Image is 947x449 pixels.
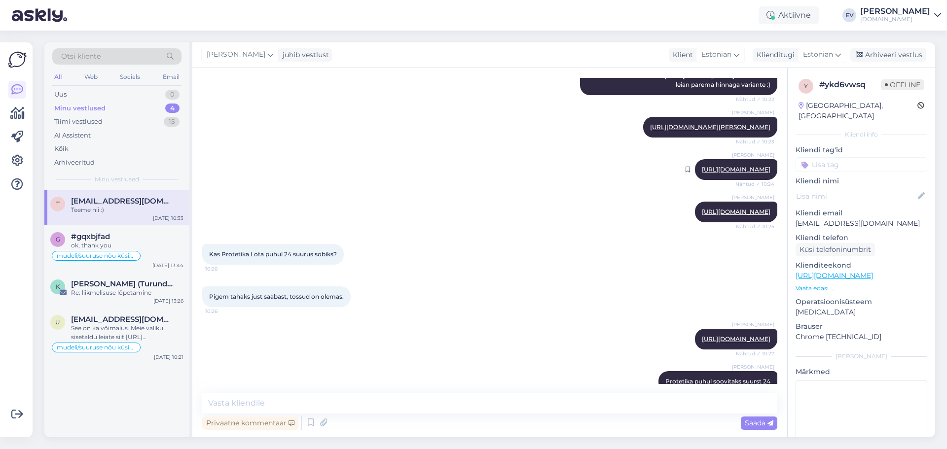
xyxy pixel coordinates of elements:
[56,283,60,290] span: K
[207,49,265,60] span: [PERSON_NAME]
[796,191,916,202] input: Lisa nimi
[804,82,808,90] span: y
[860,15,930,23] div: [DOMAIN_NAME]
[796,130,927,139] div: Kliendi info
[55,318,60,326] span: u
[796,332,927,342] p: Chrome [TECHNICAL_ID]
[205,265,242,273] span: 10:26
[52,70,64,83] div: All
[164,117,180,127] div: 15
[736,223,774,230] span: Nähtud ✓ 10:25
[71,288,183,297] div: Re: liikmelisuse lõpetamine
[71,241,183,250] div: ok, thank you
[796,260,927,271] p: Klienditeekond
[165,104,180,113] div: 4
[796,297,927,307] p: Operatsioonisüsteem
[54,90,67,100] div: Uus
[732,151,774,159] span: [PERSON_NAME]
[154,353,183,361] div: [DATE] 10:21
[54,158,95,168] div: Arhiveeritud
[796,157,927,172] input: Lisa tag
[153,297,183,305] div: [DATE] 13:26
[732,194,774,201] span: [PERSON_NAME]
[56,200,60,207] span: t
[153,214,183,222] div: [DATE] 10:33
[850,48,926,62] div: Arhiveeri vestlus
[736,350,774,357] span: Nähtud ✓ 10:27
[736,138,774,145] span: Nähtud ✓ 10:23
[95,175,139,184] span: Minu vestlused
[665,378,770,385] span: Protetika puhul soovitaks suurst 24
[209,250,337,258] span: Kas Protetika Lota puhul 24 suurus sobiks?
[796,284,927,293] p: Vaata edasi ...
[796,271,873,280] a: [URL][DOMAIN_NAME]
[152,262,183,269] div: [DATE] 13:44
[796,321,927,332] p: Brauser
[759,6,819,24] div: Aktiivne
[54,131,91,140] div: AI Assistent
[796,176,927,186] p: Kliendi nimi
[796,367,927,377] p: Märkmed
[753,50,795,60] div: Klienditugi
[796,218,927,229] p: [EMAIL_ADDRESS][DOMAIN_NAME]
[803,49,833,60] span: Estonian
[161,70,182,83] div: Email
[54,104,106,113] div: Minu vestlused
[71,232,110,241] span: #gqxbjfad
[54,144,69,154] div: Kõik
[82,70,100,83] div: Web
[732,109,774,116] span: [PERSON_NAME]
[745,418,773,427] span: Saada
[56,236,60,243] span: g
[796,208,927,218] p: Kliendi email
[202,416,298,430] div: Privaatne kommentaar
[842,8,856,22] div: EV
[796,145,927,155] p: Kliendi tag'id
[57,253,136,259] span: mudeli/suuruse nõu küsimine
[669,50,693,60] div: Klient
[881,79,924,90] span: Offline
[860,7,941,23] a: [PERSON_NAME][DOMAIN_NAME]
[71,315,174,324] span: ulrikatambur@gmail.com
[796,307,927,317] p: [MEDICAL_DATA]
[736,96,774,103] span: Nähtud ✓ 10:22
[54,117,103,127] div: Tiimi vestlused
[799,101,917,121] div: [GEOGRAPHIC_DATA], [GEOGRAPHIC_DATA]
[819,79,881,91] div: # ykd6vwsq
[860,7,930,15] div: [PERSON_NAME]
[71,324,183,342] div: See on ka võimalus. Meie valiku sisetaldu leiate siit [URL][DOMAIN_NAME]
[57,345,136,350] span: mudeli/suuruse nõu küsimine
[650,123,770,131] a: [URL][DOMAIN_NAME][PERSON_NAME]
[796,243,875,256] div: Küsi telefoninumbrit
[732,321,774,328] span: [PERSON_NAME]
[205,308,242,315] span: 10:26
[61,51,101,62] span: Otsi kliente
[702,208,770,215] a: [URL][DOMAIN_NAME]
[165,90,180,100] div: 0
[796,233,927,243] p: Kliendi telefon
[279,50,329,60] div: juhib vestlust
[71,206,183,214] div: Teeme nii :)
[71,279,174,288] span: Kelly (Turunduslabor)
[701,49,731,60] span: Estonian
[702,335,770,343] a: [URL][DOMAIN_NAME]
[118,70,142,83] div: Socials
[732,363,774,371] span: [PERSON_NAME]
[796,352,927,361] div: [PERSON_NAME]
[71,197,174,206] span: triintooming@gmail.com
[735,180,774,188] span: Nähtud ✓ 10:24
[702,166,770,173] a: [URL][DOMAIN_NAME]
[8,50,27,69] img: Askly Logo
[209,293,344,300] span: Pigem tahaks just saabast, tossud on olemas.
